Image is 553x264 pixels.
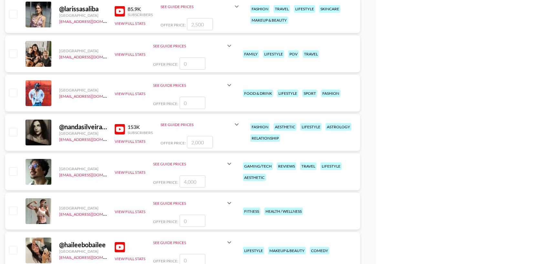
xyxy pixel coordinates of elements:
[153,83,225,88] div: See Guide Prices
[277,162,296,170] div: reviews
[153,259,178,263] span: Offer Price:
[243,90,273,97] div: food & drink
[180,175,205,188] input: 4,000
[326,123,351,131] div: astrology
[128,130,153,135] div: Subscribers
[274,5,290,13] div: travel
[250,123,270,131] div: fashion
[319,5,340,13] div: skincare
[250,16,288,24] div: makeup & beauty
[115,52,145,57] button: View Full Stats
[115,139,145,144] button: View Full Stats
[250,134,280,142] div: relationship
[288,50,299,58] div: pov
[59,53,124,59] a: [EMAIL_ADDRESS][DOMAIN_NAME]
[187,18,213,30] input: 2,500
[128,6,153,12] div: 85.9K
[274,123,297,131] div: aesthetic
[59,136,124,142] a: [EMAIL_ADDRESS][DOMAIN_NAME]
[243,247,264,254] div: lifestyle
[153,62,178,67] span: Offer Price:
[153,44,225,48] div: See Guide Prices
[153,161,225,166] div: See Guide Prices
[115,170,145,175] button: View Full Stats
[161,141,186,145] span: Offer Price:
[268,247,306,254] div: makeup & beauty
[59,166,107,171] div: [GEOGRAPHIC_DATA]
[250,5,270,13] div: fashion
[115,124,125,134] img: YouTube
[263,50,284,58] div: lifestyle
[294,5,315,13] div: lifestyle
[153,219,178,224] span: Offer Price:
[59,131,107,136] div: [GEOGRAPHIC_DATA]
[153,235,233,250] div: See Guide Prices
[302,90,317,97] div: sport
[153,77,233,93] div: See Guide Prices
[59,123,107,131] div: @ nandasilveira111
[153,240,225,245] div: See Guide Prices
[128,124,153,130] div: 153K
[115,256,145,261] button: View Full Stats
[277,90,298,97] div: lifestyle
[115,242,125,252] img: YouTube
[161,23,186,27] span: Offer Price:
[310,247,329,254] div: comedy
[59,171,124,177] a: [EMAIL_ADDRESS][DOMAIN_NAME]
[153,195,233,211] div: See Guide Prices
[128,12,153,17] div: Subscribers
[59,241,107,249] div: @ haileebobailee
[320,162,342,170] div: lifestyle
[59,5,107,13] div: @ larissasaliba
[303,50,319,58] div: travel
[300,162,317,170] div: travel
[161,117,241,132] div: See Guide Prices
[153,38,233,54] div: See Guide Prices
[153,101,178,106] span: Offer Price:
[59,206,107,210] div: [GEOGRAPHIC_DATA]
[300,123,322,131] div: lifestyle
[59,210,124,217] a: [EMAIL_ADDRESS][DOMAIN_NAME]
[59,13,107,18] div: [GEOGRAPHIC_DATA]
[59,48,107,53] div: [GEOGRAPHIC_DATA]
[243,208,260,215] div: fitness
[161,4,233,9] div: See Guide Prices
[115,91,145,96] button: View Full Stats
[115,209,145,214] button: View Full Stats
[187,136,213,148] input: 2,000
[180,97,205,109] input: 0
[243,50,259,58] div: family
[59,93,124,99] a: [EMAIL_ADDRESS][DOMAIN_NAME]
[153,201,225,206] div: See Guide Prices
[243,162,273,170] div: gaming/tech
[153,156,233,171] div: See Guide Prices
[153,180,178,185] span: Offer Price:
[59,88,107,93] div: [GEOGRAPHIC_DATA]
[59,254,124,260] a: [EMAIL_ADDRESS][DOMAIN_NAME]
[264,208,303,215] div: health / wellness
[161,122,233,127] div: See Guide Prices
[59,18,124,24] a: [EMAIL_ADDRESS][DOMAIN_NAME]
[59,249,107,254] div: [GEOGRAPHIC_DATA]
[243,174,266,181] div: aesthetic
[180,57,205,70] input: 0
[321,90,340,97] div: fashion
[115,6,125,16] img: YouTube
[115,21,145,26] button: View Full Stats
[180,215,205,227] input: 0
